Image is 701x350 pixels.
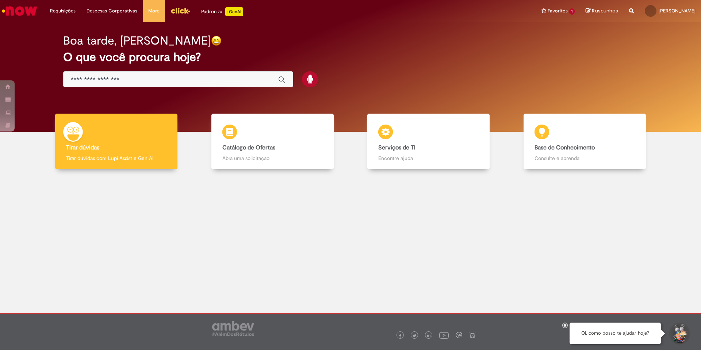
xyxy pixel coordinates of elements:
img: logo_footer_naosei.png [469,332,476,338]
h2: Boa tarde, [PERSON_NAME] [63,34,211,47]
img: ServiceNow [1,4,38,18]
div: Oi, como posso te ajudar hoje? [570,323,661,344]
p: Consulte e aprenda [535,155,635,162]
img: click_logo_yellow_360x200.png [171,5,190,16]
a: Base de Conhecimento Consulte e aprenda [507,114,663,170]
img: logo_footer_linkedin.png [427,334,431,338]
a: Serviços de TI Encontre ajuda [350,114,507,170]
b: Serviços de TI [378,144,415,151]
img: logo_footer_twitter.png [413,334,416,338]
span: More [148,7,160,15]
span: 1 [569,8,575,15]
span: [PERSON_NAME] [659,8,696,14]
span: Favoritos [548,7,568,15]
p: +GenAi [225,7,243,16]
span: Requisições [50,7,76,15]
a: Catálogo de Ofertas Abra uma solicitação [195,114,351,170]
img: logo_footer_facebook.png [398,334,402,338]
span: Rascunhos [592,7,618,14]
a: Rascunhos [586,8,618,15]
b: Base de Conhecimento [535,144,595,151]
button: Iniciar Conversa de Suporte [668,323,690,345]
p: Encontre ajuda [378,155,479,162]
img: logo_footer_youtube.png [439,330,449,340]
p: Tirar dúvidas com Lupi Assist e Gen Ai [66,155,166,162]
div: Padroniza [201,7,243,16]
b: Catálogo de Ofertas [222,144,275,151]
h2: O que você procura hoje? [63,51,638,64]
img: logo_footer_workplace.png [456,332,462,338]
p: Abra uma solicitação [222,155,323,162]
img: logo_footer_ambev_rotulo_gray.png [212,321,254,336]
b: Tirar dúvidas [66,144,99,151]
img: happy-face.png [211,35,222,46]
a: Tirar dúvidas Tirar dúvidas com Lupi Assist e Gen Ai [38,114,195,170]
span: Despesas Corporativas [87,7,137,15]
